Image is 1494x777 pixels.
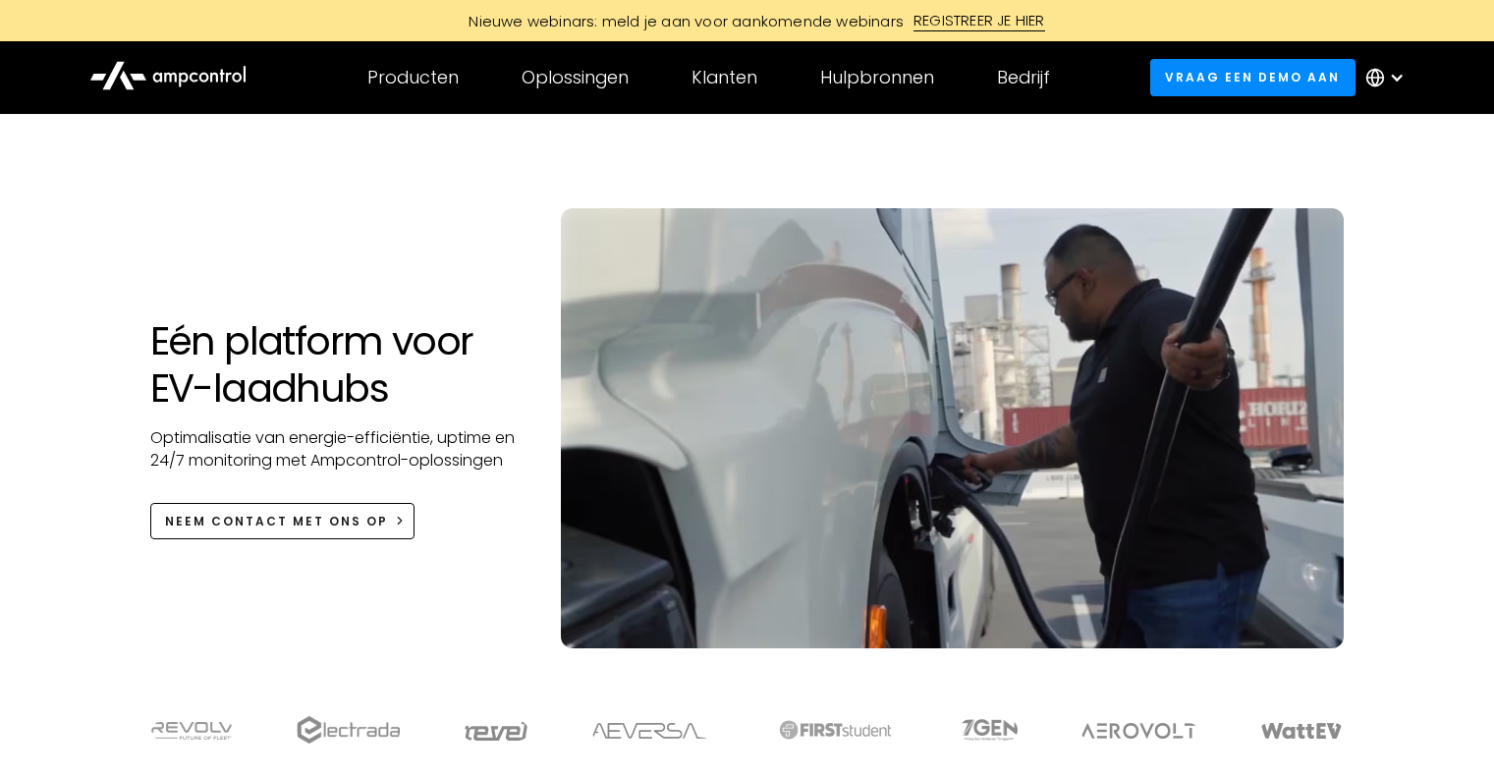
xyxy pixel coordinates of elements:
[367,67,459,88] div: Producten
[692,67,757,88] div: Klanten
[297,716,400,744] img: electrada logo
[305,10,1190,31] a: Nieuwe webinars: meld je aan voor aankomende webinarsREGISTREER JE HIER
[150,427,523,472] p: Optimalisatie van energie-efficiëntie, uptime en 24/7 monitoring met Ampcontrol-oplossingen
[1150,59,1356,95] a: Vraag een demo aan
[1260,723,1343,739] img: WattEV logo
[820,67,934,88] div: Hulpbronnen
[913,10,1045,31] div: REGISTREER JE HIER
[449,11,913,31] div: Nieuwe webinars: meld je aan voor aankomende webinars
[150,317,523,412] h1: Eén platform voor EV-laadhubs
[997,67,1050,88] div: Bedrijf
[150,503,415,539] a: NEEM CONTACT MET ONS OP
[165,513,388,530] div: NEEM CONTACT MET ONS OP
[522,67,629,88] div: Oplossingen
[1080,723,1197,739] img: Aerovolt Logo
